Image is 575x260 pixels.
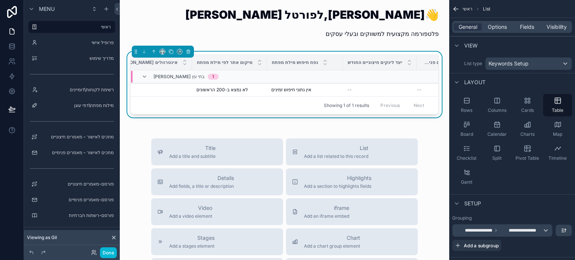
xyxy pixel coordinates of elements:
[28,147,115,159] a: מחכים לאישור - מאמרים פנימיים
[169,213,212,219] span: Add a video element
[417,87,422,93] span: --
[543,118,572,140] button: Map
[459,23,477,31] span: General
[461,107,472,113] span: Rows
[515,155,539,161] span: Pivot Table
[28,209,115,221] a: פורסם-רשתות חברתיות
[40,134,114,140] label: מחכים לאישור - מאמרים חיצוניים
[197,59,253,65] span: מיקום אתר לפי מילת מפתח
[169,153,216,159] span: Add a title and subtitle
[548,155,567,161] span: Timeline
[169,144,216,152] span: Title
[28,21,115,33] a: ראשי
[513,118,542,140] button: Charts
[304,204,349,212] span: iframe
[513,142,542,164] button: Pivot Table
[520,131,535,137] span: Charts
[483,6,490,12] span: List
[547,23,567,31] span: Visibility
[197,87,262,93] a: לא נמצא ב-200 הראשונים
[197,87,248,93] span: לא נמצא ב-200 הראשונים
[452,61,482,67] label: List type
[464,200,481,207] span: Setup
[40,55,114,61] label: מדריך שימוש
[417,87,464,93] a: --
[485,57,572,70] button: Keywords Setup
[348,59,402,65] span: יעד לינקים חיצוניים החודש
[460,131,473,137] span: Board
[153,74,205,80] span: [PERSON_NAME] בתי עץ
[464,42,478,49] span: View
[286,168,418,195] button: HighlightsAdd a section to highlights fields
[286,138,418,165] button: ListAdd a list related to this record
[452,215,472,221] label: Grouping
[304,183,371,189] span: Add a section to highlights fields
[483,118,511,140] button: Calendar
[324,103,369,108] span: Showing 1 of 1 results
[489,60,529,67] span: Keywords Setup
[483,142,511,164] button: Split
[543,142,572,164] button: Timeline
[304,144,368,152] span: List
[151,138,283,165] button: TitleAdd a title and subtitle
[452,166,481,188] button: Gantt
[27,235,57,241] span: Viewing as Gil
[40,150,114,156] label: מחכים לאישור - מאמרים פנימיים
[304,243,360,249] span: Add a chart group element
[169,243,215,249] span: Add a stages element
[457,155,477,161] span: Checklist
[169,174,234,182] span: Details
[452,240,501,251] button: Add a subgroup
[40,40,114,46] label: פרופיל אישי
[151,168,283,195] button: DetailsAdd fields, a title or description
[304,174,371,182] span: Highlights
[304,153,368,159] span: Add a list related to this record
[483,94,511,116] button: Columns
[464,243,499,248] span: Add a subgroup
[452,118,481,140] button: Board
[28,37,115,49] a: פרופיל אישי
[212,74,214,80] div: 1
[151,228,283,255] button: StagesAdd a stages element
[28,131,115,143] a: מחכים לאישור - מאמרים חיצוניים
[40,24,111,30] label: ראשי
[461,179,472,185] span: Gantt
[286,198,418,225] button: iframeAdd an iframe embed
[271,87,338,93] a: אין נתוני חיפוש זמינים
[347,87,352,93] span: --
[520,23,534,31] span: Fields
[463,6,472,12] span: ראשי
[169,234,215,242] span: Stages
[28,194,115,206] a: פורסם-מאמרים פנימיים
[452,94,481,116] button: Rows
[40,197,114,203] label: פורסם-מאמרים פנימיים
[28,52,115,64] a: מדריך שימוש
[39,5,55,13] span: Menu
[513,94,542,116] button: Cards
[552,107,563,113] span: Table
[272,59,318,65] span: נפח חיפוש מילת מפתח
[304,234,360,242] span: Chart
[100,247,117,258] button: Done
[40,212,114,218] label: פורסם-רשתות חברתיות
[271,87,311,93] span: אין נתוני חיפוש זמינים
[28,84,115,96] a: רשימת לקוחות\דומיינים
[422,59,459,65] span: יעד לינקים פנימיים החודש
[40,103,114,108] label: מילות מפתח\דפי עוגן
[40,181,114,187] label: פורסם-מאמרים חיצוניים
[347,87,412,93] a: --
[169,183,234,189] span: Add fields, a title or description
[40,87,114,93] label: רשימת לקוחות\דומיינים
[286,228,418,255] button: ChartAdd a chart group element
[28,100,115,111] a: מילות מפתח\דפי עוגן
[488,23,507,31] span: Options
[543,94,572,116] button: Table
[28,178,115,190] a: פורסם-מאמרים חיצוניים
[169,204,212,212] span: Video
[464,79,486,86] span: Layout
[151,198,283,225] button: VideoAdd a video element
[304,213,349,219] span: Add an iframe embed
[487,131,507,137] span: Calendar
[521,107,534,113] span: Cards
[488,107,506,113] span: Columns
